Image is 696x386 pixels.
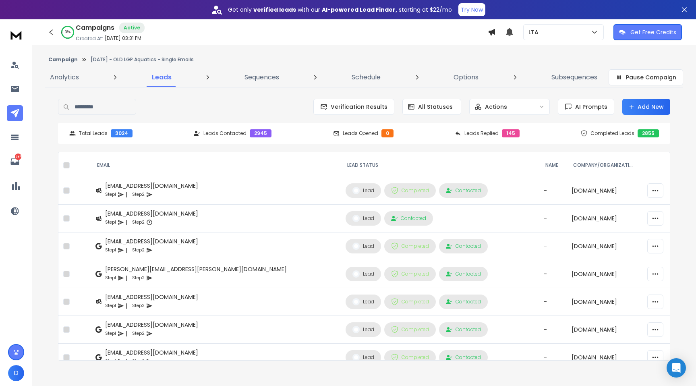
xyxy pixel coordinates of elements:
p: Analytics [50,73,79,82]
div: [EMAIL_ADDRESS][DOMAIN_NAME] [105,349,198,357]
p: | [126,330,127,338]
td: [DOMAIN_NAME] [567,260,642,288]
div: [EMAIL_ADDRESS][DOMAIN_NAME] [105,210,198,218]
div: Completed [391,270,429,278]
td: [DOMAIN_NAME] [567,344,642,371]
td: [DOMAIN_NAME] [567,205,642,232]
div: Lead [352,326,374,333]
button: Get Free Credits [613,24,682,40]
div: Completed [391,243,429,250]
div: Completed [391,298,429,305]
p: Leads Contacted [203,130,246,137]
div: Contacted [446,243,481,249]
td: - [539,205,567,232]
p: Leads Opened [343,130,378,137]
span: Verification Results [327,103,387,111]
p: Step 1 [105,191,116,199]
p: | [126,357,127,365]
td: - [539,288,567,316]
a: 697 [7,154,23,170]
button: Verification Results [313,99,394,115]
a: Subsequences [547,68,602,87]
div: [EMAIL_ADDRESS][DOMAIN_NAME] [105,182,198,190]
div: Contacted [446,187,481,194]
div: Lead [352,243,374,250]
h1: Campaigns [76,23,114,33]
div: Contacted [446,299,481,305]
p: All Statuses [418,103,453,111]
th: LEAD STATUS [341,152,539,178]
strong: verified leads [253,6,296,14]
p: Schedule [352,73,381,82]
p: Step 2 [132,246,145,254]
div: Lead [352,354,374,361]
p: 98 % [65,30,70,35]
p: | [126,246,127,254]
button: D [8,365,24,381]
p: Try Now [461,6,483,14]
img: logo [8,27,24,42]
div: Lead [352,298,374,305]
p: Leads Replied [464,130,499,137]
td: - [539,316,567,344]
p: [DATE] 03:31 PM [105,35,141,42]
td: [DOMAIN_NAME] [567,288,642,316]
div: 2855 [638,129,659,137]
div: Contacted [446,271,481,277]
div: Contacted [446,354,481,361]
td: [DOMAIN_NAME] [567,177,642,205]
div: Contacted [391,215,426,222]
button: Campaign [48,56,78,63]
td: - [539,260,567,288]
div: Completed [391,354,429,361]
th: NAME [539,152,567,178]
a: Analytics [45,68,84,87]
p: Step 1 [105,330,116,338]
p: Step 2 [132,330,145,338]
p: | [126,274,127,282]
p: Get Free Credits [630,28,676,36]
strong: AI-powered Lead Finder, [322,6,397,14]
p: Sequences [244,73,279,82]
th: EMAIL [91,152,341,178]
p: Step 2 [132,357,145,365]
div: [EMAIL_ADDRESS][DOMAIN_NAME] [105,237,198,245]
p: [DATE] - OLD LGP Aquatics - Single Emails [91,56,194,63]
p: Step 1 [105,302,116,310]
div: 145 [502,129,520,137]
td: - [539,232,567,260]
p: Step 1 [105,218,116,226]
button: AI Prompts [558,99,614,115]
p: Step 2 [132,218,145,226]
p: Step 1 [105,357,116,365]
td: - [539,177,567,205]
p: LTA [528,28,542,36]
a: Sequences [240,68,284,87]
div: Open Intercom Messenger [667,358,686,378]
p: Get only with our starting at $22/mo [228,6,452,14]
p: | [126,302,127,310]
button: Pause Campaign [609,69,683,85]
div: 2945 [250,129,271,137]
p: Completed Leads [590,130,634,137]
a: Schedule [347,68,385,87]
p: Subsequences [551,73,597,82]
span: AI Prompts [572,103,607,111]
td: [DOMAIN_NAME] [567,232,642,260]
a: Options [449,68,483,87]
div: Completed [391,326,429,333]
p: Leads [152,73,172,82]
p: 697 [15,154,21,160]
a: Leads [147,68,176,87]
div: Active [119,23,145,33]
td: - [539,344,567,371]
button: Try Now [458,3,485,16]
p: Created At: [76,35,103,42]
div: Lead [352,215,374,222]
div: [EMAIL_ADDRESS][DOMAIN_NAME] [105,321,198,329]
p: Actions [485,103,507,111]
p: | [126,191,127,199]
div: 3024 [111,129,133,137]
